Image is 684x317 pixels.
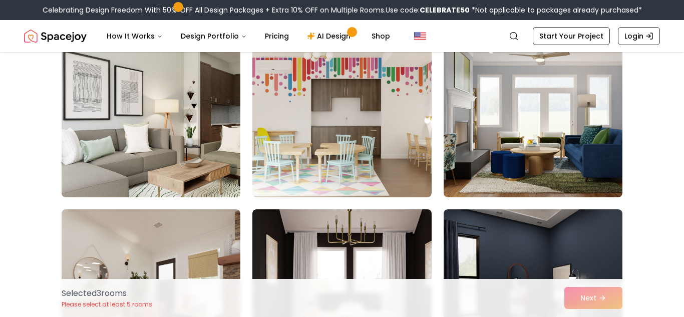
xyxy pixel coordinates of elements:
[414,30,426,42] img: United States
[364,26,398,46] a: Shop
[62,300,152,308] p: Please select at least 5 rooms
[420,5,470,15] b: CELEBRATE50
[257,26,297,46] a: Pricing
[43,5,642,15] div: Celebrating Design Freedom With 50% OFF All Design Packages + Extra 10% OFF on Multiple Rooms.
[386,5,470,15] span: Use code:
[252,37,431,197] img: Room room-29
[62,287,152,299] p: Selected 3 room s
[24,26,87,46] a: Spacejoy
[24,26,87,46] img: Spacejoy Logo
[57,33,245,201] img: Room room-28
[444,37,622,197] img: Room room-30
[99,26,398,46] nav: Main
[299,26,362,46] a: AI Design
[533,27,610,45] a: Start Your Project
[24,20,660,52] nav: Global
[618,27,660,45] a: Login
[470,5,642,15] span: *Not applicable to packages already purchased*
[173,26,255,46] button: Design Portfolio
[99,26,171,46] button: How It Works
